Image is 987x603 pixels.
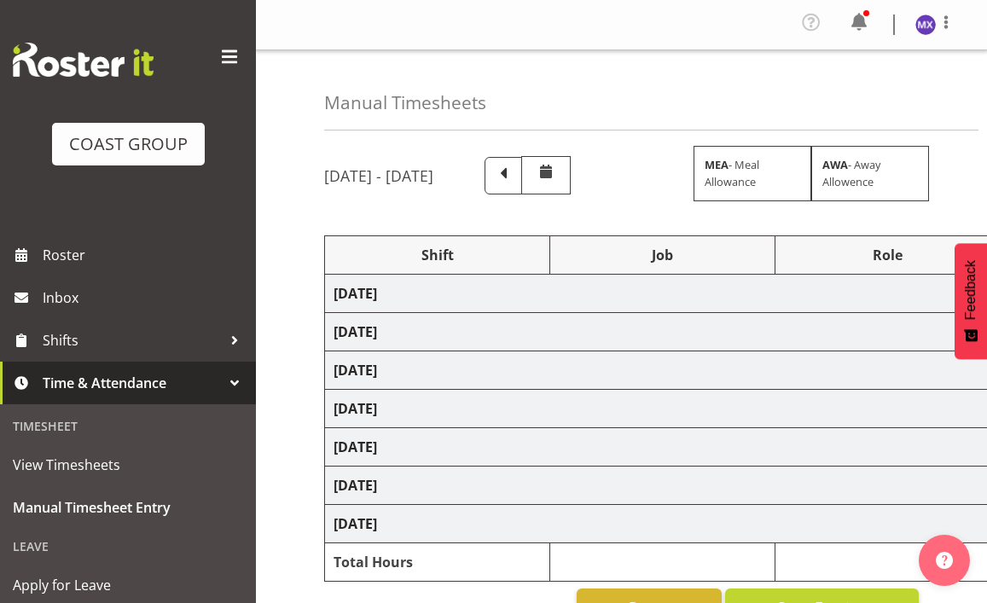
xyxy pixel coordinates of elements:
[13,452,243,478] span: View Timesheets
[915,14,936,35] img: michelle-xiang8229.jpg
[4,486,252,529] a: Manual Timesheet Entry
[963,260,978,320] span: Feedback
[559,245,766,265] div: Job
[822,157,848,172] strong: AWA
[43,242,247,268] span: Roster
[334,245,541,265] div: Shift
[43,328,222,353] span: Shifts
[324,93,486,113] h4: Manual Timesheets
[4,409,252,444] div: Timesheet
[811,146,929,200] div: - Away Allowence
[13,495,243,520] span: Manual Timesheet Entry
[694,146,811,200] div: - Meal Allowance
[325,543,550,582] td: Total Hours
[69,131,188,157] div: COAST GROUP
[43,370,222,396] span: Time & Attendance
[4,529,252,564] div: Leave
[43,285,247,310] span: Inbox
[705,157,729,172] strong: MEA
[955,243,987,359] button: Feedback - Show survey
[936,552,953,569] img: help-xxl-2.png
[324,166,433,185] h5: [DATE] - [DATE]
[13,572,243,598] span: Apply for Leave
[4,444,252,486] a: View Timesheets
[13,43,154,77] img: Rosterit website logo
